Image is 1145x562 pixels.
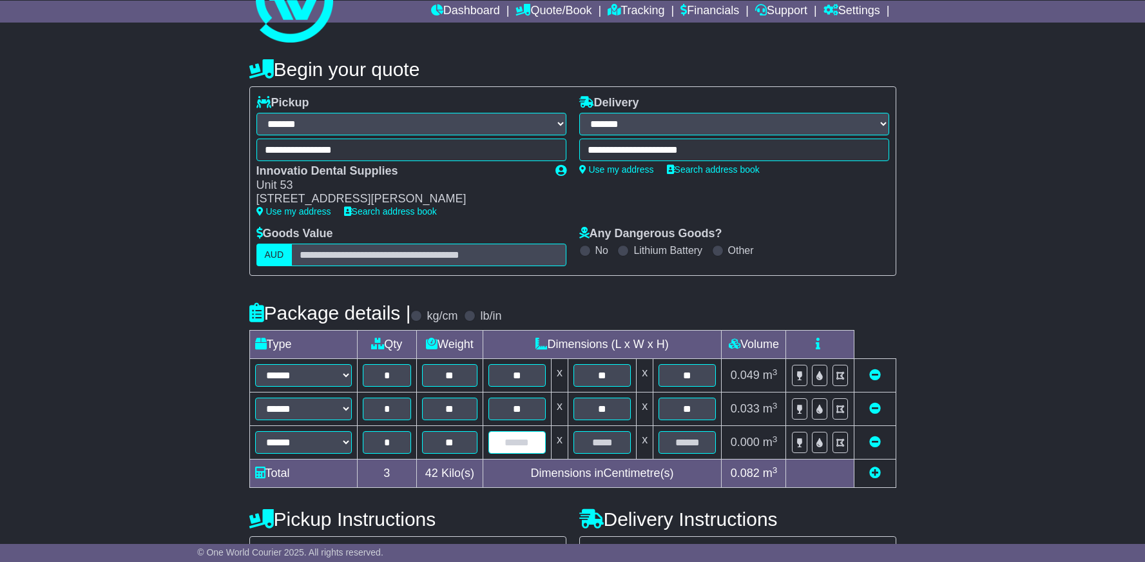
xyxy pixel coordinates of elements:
td: Kilo(s) [417,460,483,488]
span: 42 [425,467,438,480]
label: kg/cm [427,309,457,324]
span: 0.082 [731,467,760,480]
a: Quote/Book [515,1,592,23]
sup: 3 [773,465,778,475]
label: lb/in [480,309,501,324]
span: m [763,467,778,480]
td: x [551,359,568,392]
span: 0.033 [731,402,760,415]
label: AUD [256,244,293,266]
td: 3 [357,460,417,488]
a: Remove this item [869,369,881,382]
span: 0.000 [731,436,760,449]
a: Search address book [344,206,437,217]
td: Weight [417,331,483,359]
label: Goods Value [256,227,333,241]
sup: 3 [773,401,778,411]
td: Dimensions (L x W x H) [483,331,722,359]
td: x [551,392,568,426]
a: Remove this item [869,402,881,415]
div: Unit 53 [256,179,543,193]
div: [STREET_ADDRESS][PERSON_NAME] [256,192,543,206]
h4: Pickup Instructions [249,509,566,530]
td: Total [249,460,357,488]
a: Support [755,1,807,23]
span: © One World Courier 2025. All rights reserved. [197,547,383,557]
span: m [763,369,778,382]
td: Qty [357,331,417,359]
label: Lithium Battery [633,244,702,257]
label: Pickup [256,96,309,110]
div: Innovatio Dental Supplies [256,164,543,179]
a: Use my address [579,164,654,175]
td: Type [249,331,357,359]
a: Add new item [869,467,881,480]
a: Settings [823,1,880,23]
sup: 3 [773,367,778,377]
span: 0.049 [731,369,760,382]
h4: Delivery Instructions [579,509,896,530]
label: No [595,244,608,257]
a: Tracking [608,1,664,23]
a: Dashboard [431,1,500,23]
label: Delivery [579,96,639,110]
span: m [763,436,778,449]
label: Other [728,244,754,257]
h4: Package details | [249,302,411,324]
td: Volume [722,331,786,359]
a: Search address book [667,164,760,175]
td: Dimensions in Centimetre(s) [483,460,722,488]
a: Use my address [256,206,331,217]
sup: 3 [773,434,778,444]
td: x [551,426,568,460]
label: Any Dangerous Goods? [579,227,722,241]
a: Remove this item [869,436,881,449]
td: x [637,392,653,426]
td: x [637,359,653,392]
a: Financials [680,1,739,23]
h4: Begin your quote [249,59,896,80]
td: x [637,426,653,460]
span: m [763,402,778,415]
